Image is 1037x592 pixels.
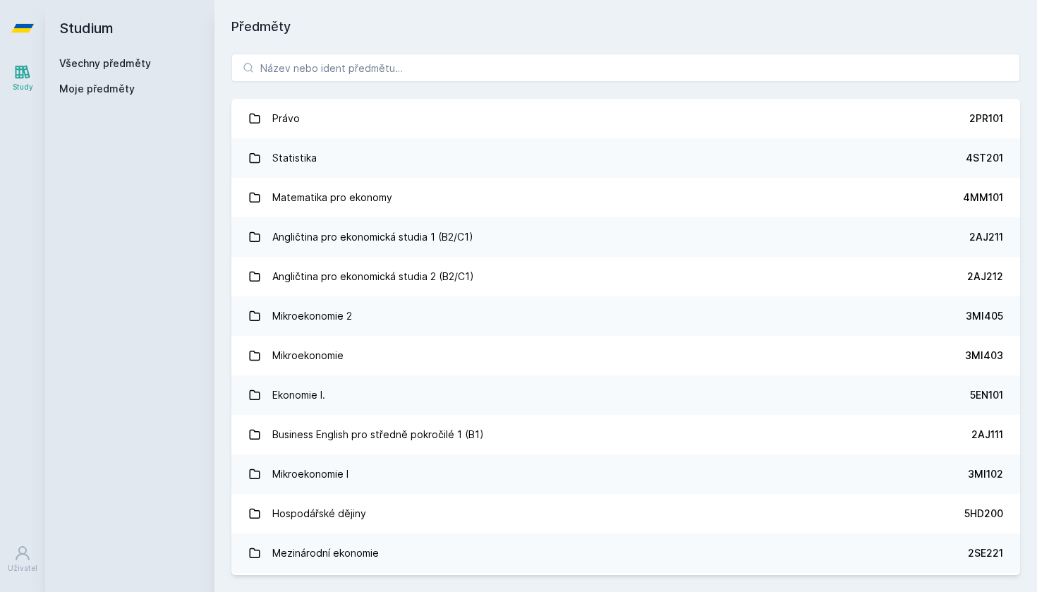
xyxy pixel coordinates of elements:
[969,111,1003,126] div: 2PR101
[231,533,1020,573] a: Mezinárodní ekonomie 2SE221
[965,349,1003,363] div: 3MI403
[13,82,33,92] div: Study
[272,223,473,251] div: Angličtina pro ekonomická studia 1 (B2/C1)
[969,230,1003,244] div: 2AJ211
[59,57,151,69] a: Všechny předměty
[231,257,1020,296] a: Angličtina pro ekonomická studia 2 (B2/C1) 2AJ212
[967,270,1003,284] div: 2AJ212
[963,191,1003,205] div: 4MM101
[272,262,474,291] div: Angličtina pro ekonomická studia 2 (B2/C1)
[231,54,1020,82] input: Název nebo ident předmětu…
[3,538,42,581] a: Uživatel
[272,381,325,409] div: Ekonomie I.
[231,296,1020,336] a: Mikroekonomie 2 3MI405
[968,467,1003,481] div: 3MI102
[231,454,1020,494] a: Mikroekonomie I 3MI102
[231,494,1020,533] a: Hospodářské dějiny 5HD200
[8,563,37,574] div: Uživatel
[964,507,1003,521] div: 5HD200
[231,99,1020,138] a: Právo 2PR101
[971,428,1003,442] div: 2AJ111
[272,421,484,449] div: Business English pro středně pokročilé 1 (B1)
[272,460,348,488] div: Mikroekonomie I
[272,183,392,212] div: Matematika pro ekonomy
[231,336,1020,375] a: Mikroekonomie 3MI403
[272,500,366,528] div: Hospodářské dějiny
[968,546,1003,560] div: 2SE221
[3,56,42,99] a: Study
[966,151,1003,165] div: 4ST201
[966,309,1003,323] div: 3MI405
[231,17,1020,37] h1: Předměty
[59,82,135,96] span: Moje předměty
[272,539,379,567] div: Mezinárodní ekonomie
[231,138,1020,178] a: Statistika 4ST201
[231,217,1020,257] a: Angličtina pro ekonomická studia 1 (B2/C1) 2AJ211
[970,388,1003,402] div: 5EN101
[231,178,1020,217] a: Matematika pro ekonomy 4MM101
[231,375,1020,415] a: Ekonomie I. 5EN101
[231,415,1020,454] a: Business English pro středně pokročilé 1 (B1) 2AJ111
[272,104,300,133] div: Právo
[272,342,344,370] div: Mikroekonomie
[272,144,317,172] div: Statistika
[272,302,352,330] div: Mikroekonomie 2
